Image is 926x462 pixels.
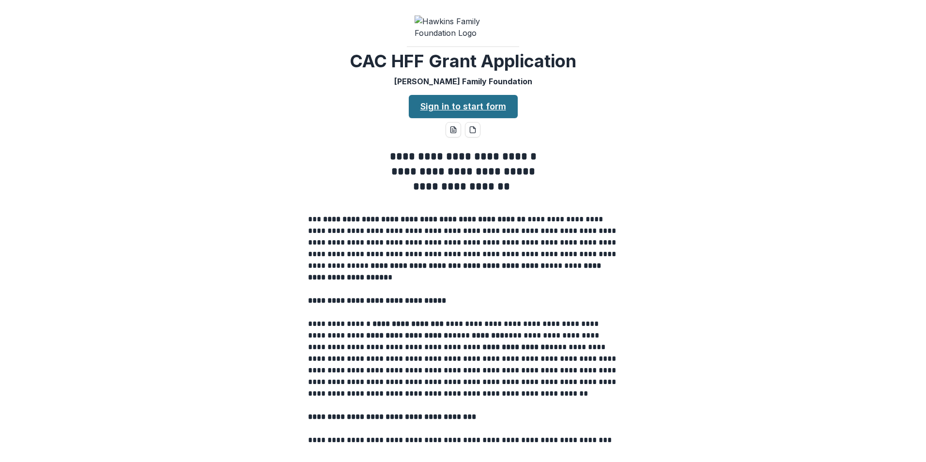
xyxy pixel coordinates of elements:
[465,122,480,138] button: pdf-download
[415,15,511,39] img: Hawkins Family Foundation Logo
[350,51,576,72] h2: CAC HFF Grant Application
[409,95,518,118] a: Sign in to start form
[446,122,461,138] button: word-download
[394,76,532,87] p: [PERSON_NAME] Family Foundation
